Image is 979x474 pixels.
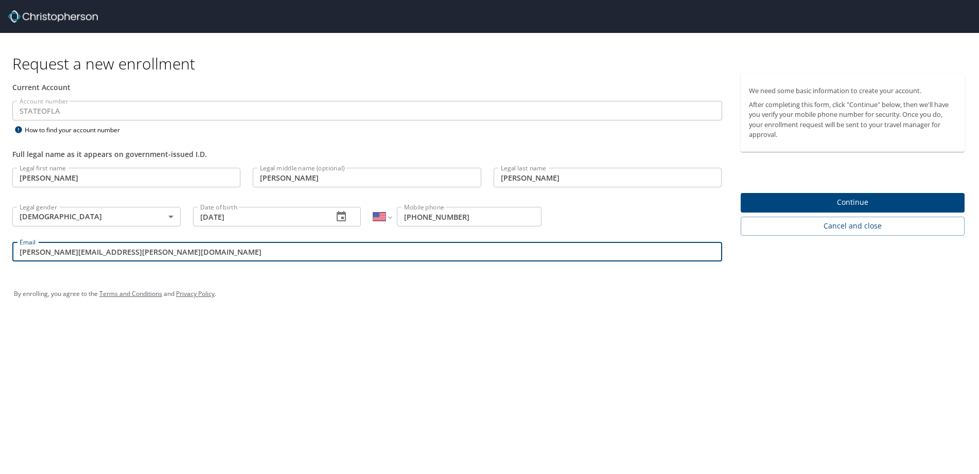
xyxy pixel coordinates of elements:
a: Terms and Conditions [99,289,162,298]
h1: Request a new enrollment [12,54,973,74]
button: Cancel and close [741,217,965,236]
button: Continue [741,193,965,213]
div: Full legal name as it appears on government-issued I.D. [12,149,722,160]
div: How to find your account number [12,124,141,136]
p: We need some basic information to create your account. [749,86,957,96]
a: Privacy Policy [176,289,215,298]
div: By enrolling, you agree to the and . [14,281,965,307]
p: After completing this form, click "Continue" below, then we'll have you verify your mobile phone ... [749,100,957,139]
img: cbt logo [8,10,98,23]
div: Current Account [12,82,722,93]
input: MM/DD/YYYY [193,207,325,226]
span: Continue [749,196,957,209]
span: Cancel and close [749,220,957,233]
div: [DEMOGRAPHIC_DATA] [12,207,181,226]
input: Enter phone number [397,207,541,226]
